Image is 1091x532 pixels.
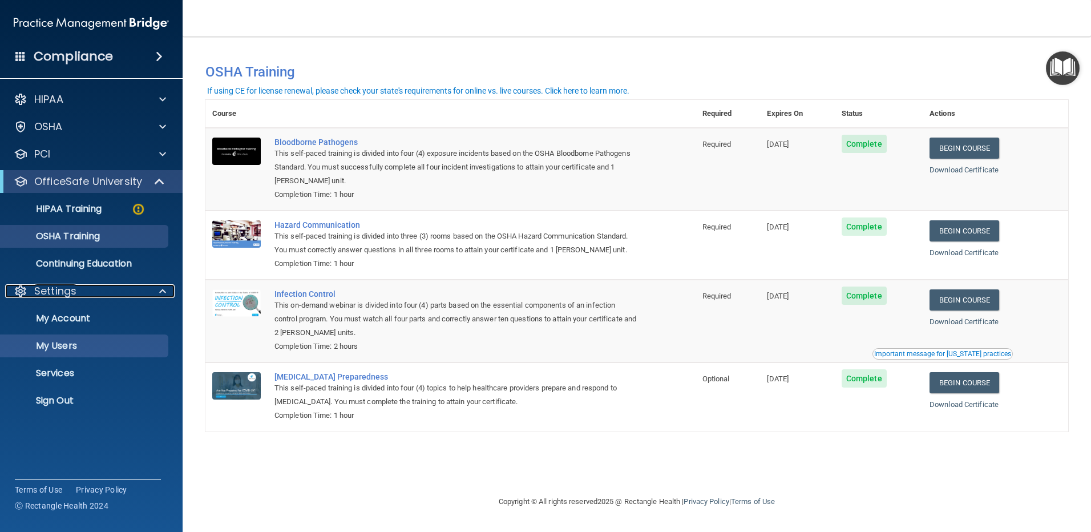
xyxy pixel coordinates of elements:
[702,374,730,383] span: Optional
[842,287,887,305] span: Complete
[15,484,62,495] a: Terms of Use
[767,292,789,300] span: [DATE]
[274,372,639,381] a: [MEDICAL_DATA] Preparedness
[7,231,100,242] p: OSHA Training
[14,92,166,106] a: HIPAA
[930,289,999,311] a: Begin Course
[7,203,102,215] p: HIPAA Training
[14,175,165,188] a: OfficeSafe University
[274,257,639,271] div: Completion Time: 1 hour
[930,248,999,257] a: Download Certificate
[702,292,732,300] span: Required
[34,175,142,188] p: OfficeSafe University
[15,500,108,511] span: Ⓒ Rectangle Health 2024
[7,340,163,352] p: My Users
[274,229,639,257] div: This self-paced training is divided into three (3) rooms based on the OSHA Hazard Communication S...
[731,497,775,506] a: Terms of Use
[274,289,639,299] a: Infection Control
[34,147,50,161] p: PCI
[7,258,163,269] p: Continuing Education
[684,497,729,506] a: Privacy Policy
[842,217,887,236] span: Complete
[14,147,166,161] a: PCI
[1046,51,1080,85] button: Open Resource Center
[205,64,1068,80] h4: OSHA Training
[767,140,789,148] span: [DATE]
[760,100,834,128] th: Expires On
[207,87,629,95] div: If using CE for license renewal, please check your state's requirements for online vs. live cours...
[274,188,639,201] div: Completion Time: 1 hour
[872,348,1013,360] button: Read this if you are a dental practitioner in the state of CA
[14,12,169,35] img: PMB logo
[34,49,113,65] h4: Compliance
[930,220,999,241] a: Begin Course
[14,120,166,134] a: OSHA
[874,350,1011,357] div: Important message for [US_STATE] practices
[205,100,268,128] th: Course
[274,138,639,147] a: Bloodborne Pathogens
[34,284,76,298] p: Settings
[76,484,127,495] a: Privacy Policy
[7,395,163,406] p: Sign Out
[274,220,639,229] a: Hazard Communication
[274,381,639,409] div: This self-paced training is divided into four (4) topics to help healthcare providers prepare and...
[131,202,146,216] img: warning-circle.0cc9ac19.png
[274,147,639,188] div: This self-paced training is divided into four (4) exposure incidents based on the OSHA Bloodborne...
[930,166,999,174] a: Download Certificate
[767,374,789,383] span: [DATE]
[7,313,163,324] p: My Account
[274,299,639,340] div: This on-demand webinar is divided into four (4) parts based on the essential components of an inf...
[702,140,732,148] span: Required
[930,400,999,409] a: Download Certificate
[930,372,999,393] a: Begin Course
[842,135,887,153] span: Complete
[930,317,999,326] a: Download Certificate
[205,85,631,96] button: If using CE for license renewal, please check your state's requirements for online vs. live cours...
[696,100,761,128] th: Required
[34,120,63,134] p: OSHA
[842,369,887,388] span: Complete
[274,340,639,353] div: Completion Time: 2 hours
[34,92,63,106] p: HIPAA
[274,409,639,422] div: Completion Time: 1 hour
[7,368,163,379] p: Services
[767,223,789,231] span: [DATE]
[702,223,732,231] span: Required
[14,284,166,298] a: Settings
[923,100,1068,128] th: Actions
[429,483,845,520] div: Copyright © All rights reserved 2025 @ Rectangle Health | |
[835,100,923,128] th: Status
[930,138,999,159] a: Begin Course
